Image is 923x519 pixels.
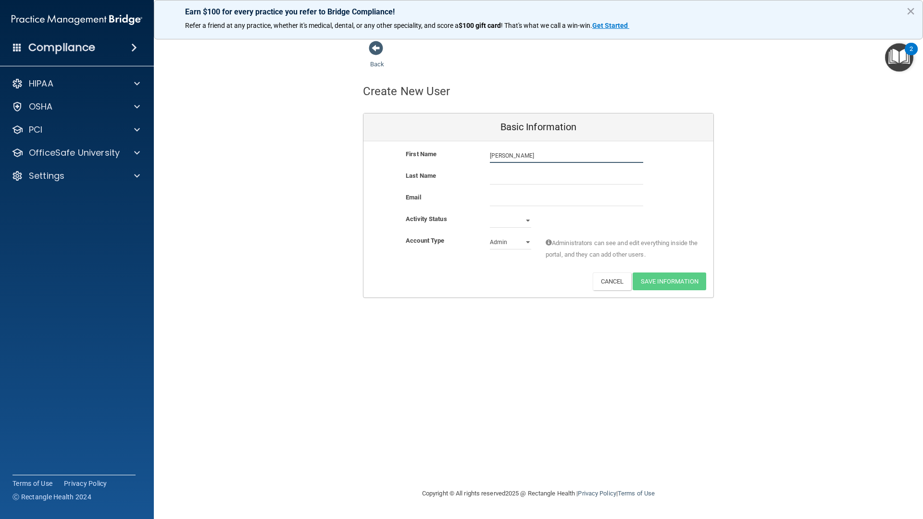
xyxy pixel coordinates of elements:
[29,147,120,159] p: OfficeSafe University
[406,215,447,222] b: Activity Status
[12,492,91,502] span: Ⓒ Rectangle Health 2024
[363,85,450,98] h4: Create New User
[12,10,142,29] img: PMB logo
[592,22,628,29] strong: Get Started
[592,22,629,29] a: Get Started
[370,49,384,68] a: Back
[12,124,140,136] a: PCI
[12,78,140,89] a: HIPAA
[64,479,107,488] a: Privacy Policy
[910,49,913,62] div: 2
[885,43,913,72] button: Open Resource Center, 2 new notifications
[363,478,714,509] div: Copyright © All rights reserved 2025 @ Rectangle Health | |
[29,170,64,182] p: Settings
[906,3,915,19] button: Close
[12,101,140,112] a: OSHA
[459,22,501,29] strong: $100 gift card
[633,272,706,290] button: Save Information
[29,101,53,112] p: OSHA
[578,490,616,497] a: Privacy Policy
[185,22,459,29] span: Refer a friend at any practice, whether it's medical, dental, or any other speciality, and score a
[29,78,53,89] p: HIPAA
[593,272,632,290] button: Cancel
[406,194,421,201] b: Email
[29,124,42,136] p: PCI
[406,172,436,179] b: Last Name
[12,170,140,182] a: Settings
[406,237,444,244] b: Account Type
[12,147,140,159] a: OfficeSafe University
[12,479,52,488] a: Terms of Use
[185,7,892,16] p: Earn $100 for every practice you refer to Bridge Compliance!
[546,237,699,260] span: Administrators can see and edit everything inside the portal, and they can add other users.
[501,22,592,29] span: ! That's what we call a win-win.
[618,490,655,497] a: Terms of Use
[363,113,713,141] div: Basic Information
[406,150,437,158] b: First Name
[28,41,95,54] h4: Compliance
